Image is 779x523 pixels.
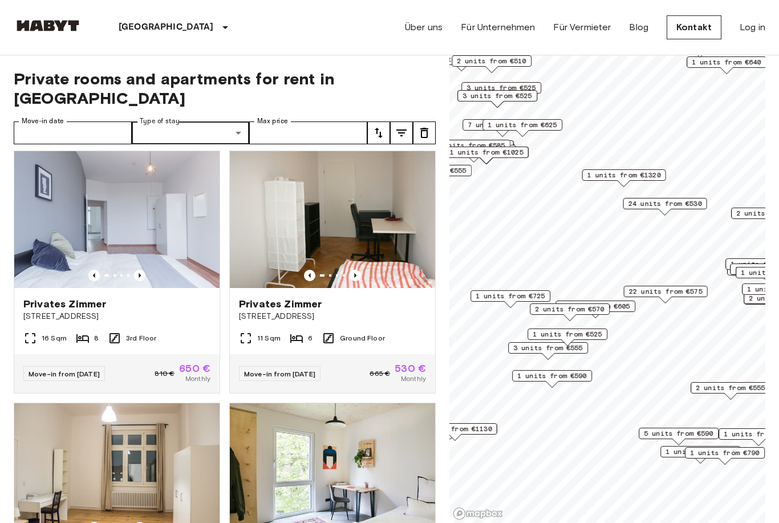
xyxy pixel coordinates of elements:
div: Map marker [530,303,610,321]
a: Für Unternehmen [461,21,535,34]
div: Map marker [462,119,542,137]
span: 2 units from €555 [397,165,466,176]
span: Privates Zimmer [239,297,322,311]
span: 2 units from €555 [696,383,765,393]
span: 650 € [179,363,210,374]
div: Map marker [687,56,766,74]
div: Map marker [461,82,541,100]
span: Privates Zimmer [23,297,106,311]
a: Blog [629,21,648,34]
span: 1 units from €565 [666,447,735,457]
span: 1 units from €640 [692,57,761,67]
span: 16 Sqm [42,333,67,343]
span: 11 Sqm [257,333,281,343]
label: Type of stay [140,116,180,126]
div: Map marker [660,446,740,464]
div: Map marker [482,119,562,137]
div: Map marker [639,428,719,445]
div: Map marker [445,147,529,164]
span: 1 units from €625 [488,120,557,130]
span: Ground Floor [340,333,385,343]
span: 1 units from €1025 [450,147,524,157]
a: Kontakt [667,15,721,39]
div: Map marker [430,140,514,158]
div: Map marker [623,198,707,216]
span: 3rd Floor [126,333,156,343]
span: 7 units from €585 [468,120,537,130]
div: Map marker [512,370,592,388]
img: Marketing picture of unit DE-01-047-01H [14,151,220,288]
div: Map marker [452,55,531,73]
span: 665 € [370,368,390,379]
span: 5 units from €590 [644,428,713,439]
span: 3 units from €555 [513,343,583,353]
span: [STREET_ADDRESS] [239,311,426,322]
span: 1 units from €725 [476,291,545,301]
span: 22 units from €575 [629,286,703,297]
button: tune [413,121,436,144]
span: 1 units from €525 [533,329,602,339]
button: tune [367,121,390,144]
span: [STREET_ADDRESS] [23,311,210,322]
label: Move-in date [22,116,64,126]
a: Über uns [405,21,443,34]
a: Log in [740,21,765,34]
span: 3 units from €525 [466,83,536,93]
span: Monthly [401,374,426,384]
span: 9 units from €585 [436,140,505,151]
span: Monthly [185,374,210,384]
div: Map marker [508,342,588,360]
button: Previous image [350,270,361,281]
span: 1 units from €1130 [419,424,492,434]
div: Map marker [691,382,770,400]
p: [GEOGRAPHIC_DATA] [119,21,214,34]
div: Map marker [582,169,666,187]
span: 1 units from €1320 [587,170,661,180]
span: 1 units from €790 [690,448,760,458]
span: 6 [308,333,313,343]
div: Map marker [685,447,765,465]
span: 2 units from €570 [535,304,604,314]
span: Move-in from [DATE] [29,370,100,378]
div: Map marker [431,143,514,160]
span: 8 [94,333,99,343]
a: Marketing picture of unit DE-01-029-02MPrevious imagePrevious imagePrivates Zimmer[STREET_ADDRESS... [229,151,436,394]
button: Previous image [88,270,100,281]
span: 24 units from €530 [628,198,702,209]
div: Map marker [457,90,537,108]
button: Previous image [304,270,315,281]
div: Map marker [431,140,510,157]
a: Mapbox logo [453,507,503,520]
span: 4 units from €605 [561,301,630,311]
span: 3 units from €525 [462,91,532,101]
div: Map marker [413,423,497,441]
div: Map marker [528,329,607,346]
div: Map marker [555,301,635,318]
div: Map marker [432,145,516,163]
div: Map marker [470,290,550,308]
span: 530 € [395,363,426,374]
button: Previous image [134,270,145,281]
span: 2 units from €510 [457,56,526,66]
div: Map marker [624,286,708,303]
label: Max price [257,116,288,126]
span: Private rooms and apartments for rent in [GEOGRAPHIC_DATA] [14,69,436,108]
a: Für Vermieter [553,21,611,34]
input: Choose date [14,121,132,144]
span: Move-in from [DATE] [244,370,315,378]
img: Marketing picture of unit DE-01-029-02M [230,151,435,288]
span: 15 units from €575 [437,145,511,156]
img: Habyt [14,20,82,31]
span: 810 € [155,368,175,379]
button: tune [390,121,413,144]
span: 1 units from €590 [517,371,587,381]
a: Marketing picture of unit DE-01-047-01HPrevious imagePrevious imagePrivates Zimmer[STREET_ADDRESS... [14,151,220,394]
